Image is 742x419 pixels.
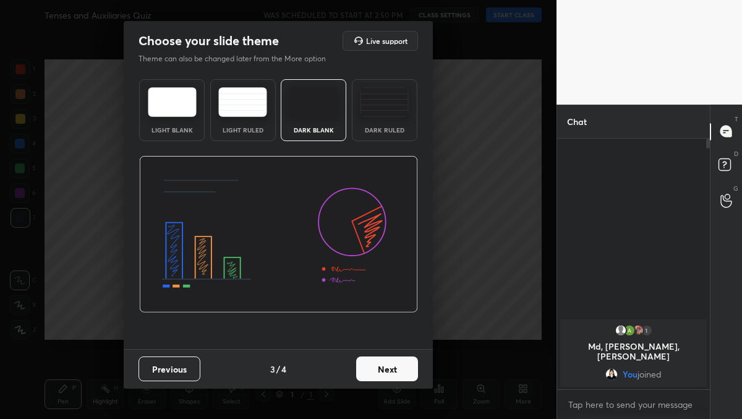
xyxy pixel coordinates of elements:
h4: 3 [270,363,275,376]
button: Previous [139,356,200,381]
p: Theme can also be changed later from the More option [139,53,339,64]
div: Dark Ruled [360,127,409,133]
div: Light Blank [147,127,197,133]
p: Chat [557,105,597,138]
img: default.png [615,324,627,337]
span: You [623,369,638,379]
p: Md, [PERSON_NAME], [PERSON_NAME] [568,342,699,361]
h2: Choose your slide theme [139,33,279,49]
img: lightRuledTheme.5fabf969.svg [218,87,267,117]
img: 917d9d3e5f784c18831cd90ea101ab02.60370028_3 [623,324,636,337]
div: Dark Blank [289,127,338,133]
span: joined [638,369,662,379]
img: lightTheme.e5ed3b09.svg [148,87,197,117]
h5: Live support [366,37,407,45]
img: darkRuledTheme.de295e13.svg [360,87,409,117]
img: darkTheme.f0cc69e5.svg [289,87,338,117]
h4: 4 [281,363,286,376]
img: 6cbd550340494928a88baab9f5add83d.jpg [605,368,618,381]
div: Light Ruled [218,127,268,133]
img: 3 [632,324,644,337]
p: D [734,149,738,158]
h4: / [276,363,280,376]
img: darkThemeBanner.d06ce4a2.svg [139,156,418,313]
button: Next [356,356,418,381]
div: 1 [641,324,653,337]
p: G [733,184,738,193]
div: grid [557,317,710,389]
p: T [735,114,738,124]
